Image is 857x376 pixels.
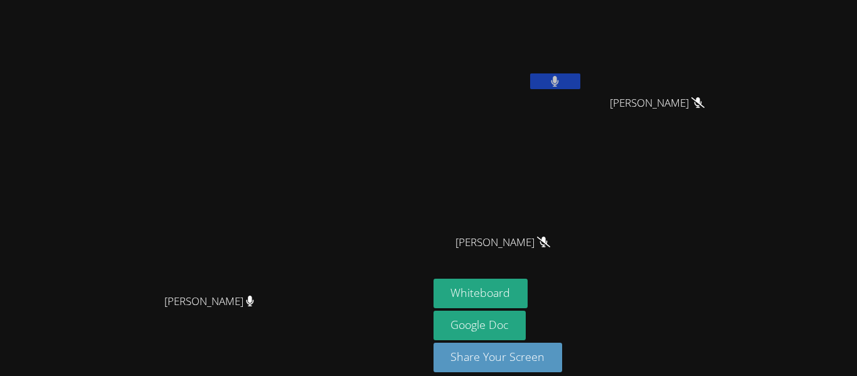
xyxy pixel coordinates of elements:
[434,311,526,340] a: Google Doc
[455,234,550,252] span: [PERSON_NAME]
[434,343,563,372] button: Share Your Screen
[610,94,705,112] span: [PERSON_NAME]
[434,279,528,308] button: Whiteboard
[164,293,254,311] span: [PERSON_NAME]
